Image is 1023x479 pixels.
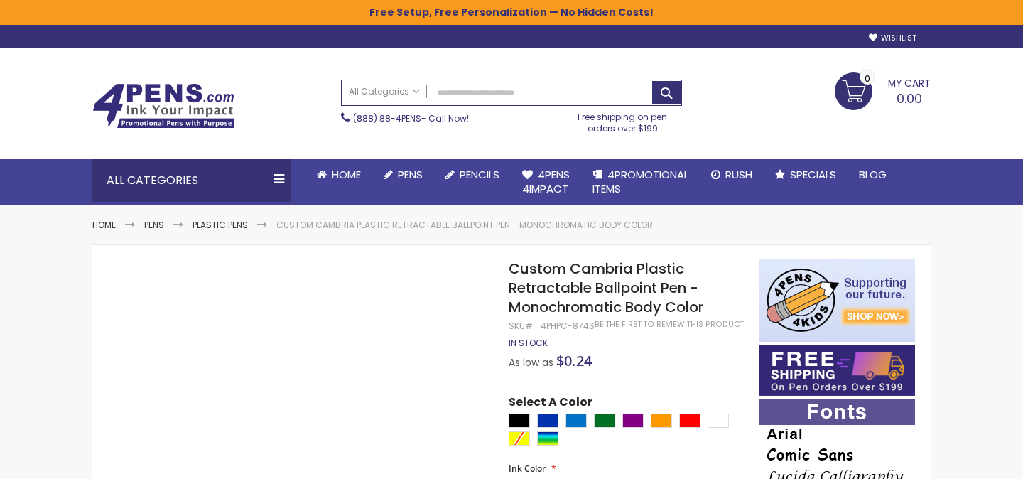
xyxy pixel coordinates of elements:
[897,90,922,107] span: 0.00
[353,112,469,124] span: - Call Now!
[92,219,116,231] a: Home
[581,159,700,205] a: 4PROMOTIONALITEMS
[759,259,915,342] img: 4pens 4 kids
[522,167,570,196] span: 4Pens 4impact
[563,106,683,134] div: Free shipping on pen orders over $199
[759,345,915,396] img: Free shipping on orders over $199
[556,351,592,370] span: $0.24
[342,80,427,104] a: All Categories
[92,83,234,129] img: 4Pens Custom Pens and Promotional Products
[332,167,361,182] span: Home
[725,167,752,182] span: Rush
[679,414,700,428] div: Red
[509,414,530,428] div: Black
[595,319,744,330] a: Be the first to review this product
[651,414,672,428] div: Orange
[511,159,581,205] a: 4Pens4impact
[193,219,248,231] a: Plastic Pens
[537,414,558,428] div: Blue
[92,159,291,202] div: All Categories
[592,167,688,196] span: 4PROMOTIONAL ITEMS
[434,159,511,190] a: Pencils
[372,159,434,190] a: Pens
[848,159,898,190] a: Blog
[700,159,764,190] a: Rush
[509,259,703,317] span: Custom Cambria Plastic Retractable Ballpoint Pen - Monochromatic Body Color
[460,167,499,182] span: Pencils
[353,112,421,124] a: (888) 88-4PENS
[790,167,836,182] span: Specials
[349,86,420,97] span: All Categories
[541,321,595,332] div: 4PHPC-874S
[509,337,548,349] span: In stock
[622,414,644,428] div: Purple
[509,355,553,370] span: As low as
[509,394,592,414] span: Select A Color
[305,159,372,190] a: Home
[835,72,931,108] a: 0.00 0
[859,167,887,182] span: Blog
[509,463,546,475] span: Ink Color
[865,72,870,85] span: 0
[565,414,587,428] div: Blue Light
[537,431,558,446] div: Assorted
[509,338,548,349] div: Availability
[764,159,848,190] a: Specials
[398,167,423,182] span: Pens
[594,414,615,428] div: Green
[276,220,653,231] li: Custom Cambria Plastic Retractable Ballpoint Pen - Monochromatic Body Color
[869,33,916,43] a: Wishlist
[509,320,535,332] strong: SKU
[144,219,164,231] a: Pens
[708,414,729,428] div: White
